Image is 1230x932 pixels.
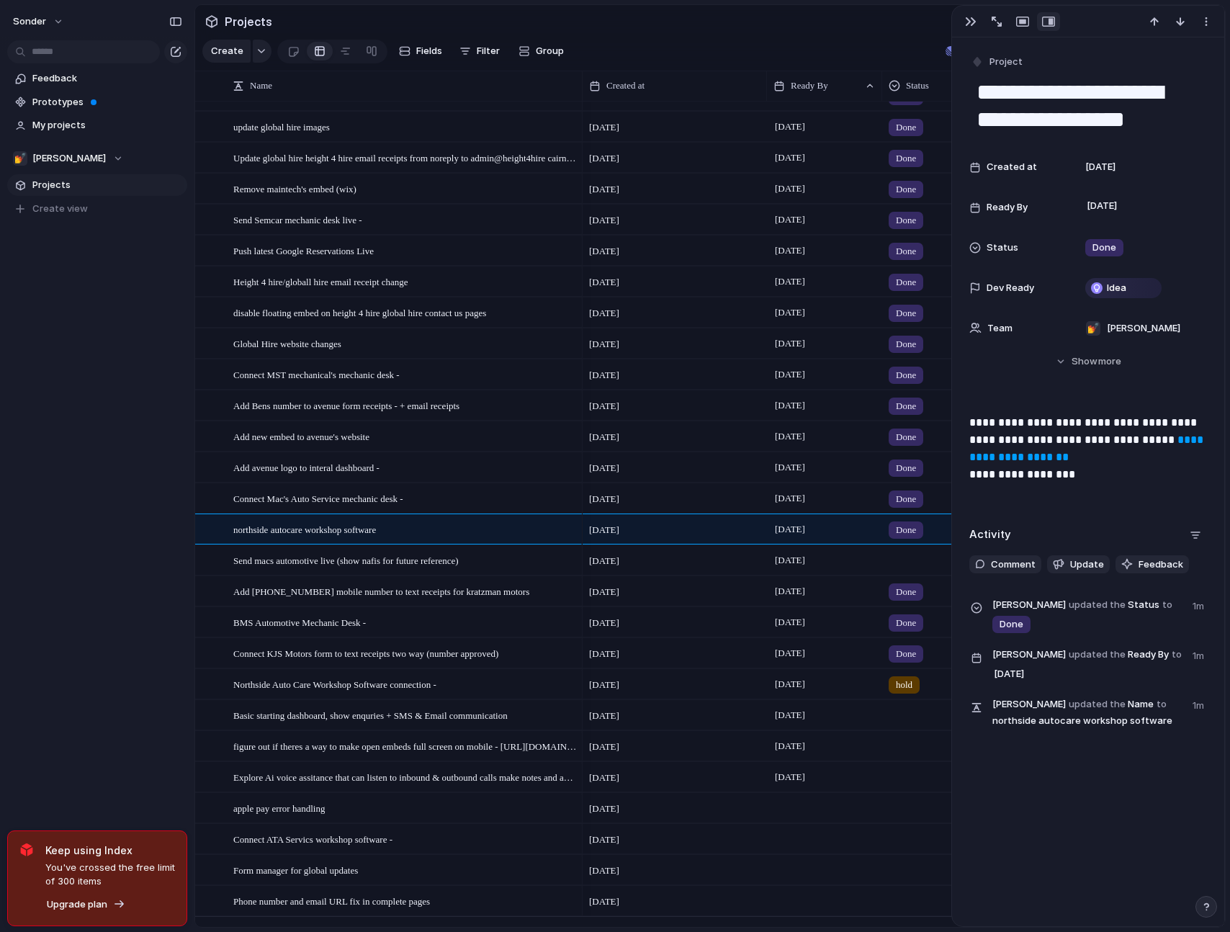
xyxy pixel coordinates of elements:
span: Add [PHONE_NUMBER] mobile number to text receipts for kratzman motors [233,583,529,599]
span: Explore Ai voice assitance that can listen to inbound & outbound calls make notes and add to aven... [233,769,578,785]
button: Project [968,52,1027,73]
span: [DATE] [771,428,809,445]
span: Northside Auto Care Workshop Software connection - [233,676,436,692]
span: Create [211,44,243,58]
span: Idea [1107,281,1126,295]
span: Connect Mac's Auto Service mechanic desk - [233,490,403,506]
span: Ready By [992,646,1184,684]
a: Feedback [7,68,187,89]
span: [DATE] [589,523,619,537]
span: [DATE] [771,397,809,414]
span: Feedback [1139,557,1183,572]
span: Ready By [791,79,828,93]
span: Team [987,321,1013,336]
span: Create view [32,202,88,216]
span: Push latest Google Reservations Live [233,242,374,259]
span: [DATE] [589,430,619,444]
span: [DATE] [771,490,809,507]
span: Phone number and email URL fix in complete pages [233,892,430,909]
span: Feedback [32,71,182,86]
span: 1m [1193,696,1207,713]
span: [PERSON_NAME] [32,151,106,166]
button: Create [202,40,251,63]
div: 💅 [1086,321,1100,336]
span: Ready By [987,200,1028,215]
span: [DATE] [771,676,809,693]
span: [DATE] [589,709,619,723]
span: Done [896,368,916,382]
a: Projects [7,174,187,196]
button: Fields [393,40,448,63]
span: Update [1070,557,1104,572]
span: Done [1092,241,1116,255]
span: [DATE] [589,678,619,692]
span: [DATE] [771,769,809,786]
span: Global Hire website changes [233,335,341,351]
span: Projects [222,9,275,35]
span: to [1162,598,1172,612]
span: [DATE] [771,552,809,569]
button: Upgrade plan [42,895,130,915]
span: Done [896,585,916,599]
button: 💅[PERSON_NAME] [7,148,187,169]
div: 💅 [13,151,27,166]
span: Done [1000,617,1023,632]
button: Filter [454,40,506,63]
span: Basic starting dashboard, show enquries + SMS & Email communication [233,707,508,723]
span: [DATE] [589,895,619,909]
span: [DATE] [771,645,809,662]
button: Create view [7,198,187,220]
span: Done [896,461,916,475]
span: [DATE] [1085,160,1115,174]
span: [DATE] [771,583,809,600]
span: [DATE] [771,118,809,135]
span: Filter [477,44,500,58]
span: Done [896,492,916,506]
span: [PERSON_NAME] [992,697,1066,712]
span: [DATE] [589,554,619,568]
button: Group [511,40,571,63]
span: Dev Ready [987,281,1034,295]
span: Status [906,79,929,93]
span: Projects [32,178,182,192]
span: Add new embed to avenue's website [233,428,369,444]
span: [DATE] [589,399,619,413]
span: Created at [987,160,1037,174]
span: update global hire images [233,118,330,135]
span: Group [536,44,564,58]
span: Done [896,244,916,259]
span: [DATE] [771,242,809,259]
span: [DATE] [589,275,619,290]
span: Created at [606,79,645,93]
span: Done [896,213,916,228]
span: Done [896,120,916,135]
span: [DATE] [589,213,619,228]
span: [DATE] [771,273,809,290]
span: Fields [416,44,442,58]
button: Showmore [969,349,1207,375]
span: [DATE] [589,337,619,351]
span: Form manager for global updates [233,861,358,878]
span: [DATE] [589,461,619,475]
span: [DATE] [771,366,809,383]
span: Status [992,596,1184,635]
span: Status [987,241,1018,255]
span: more [1098,354,1121,369]
span: figure out if theres a way to make open embeds full screen on mobile - [URL][DOMAIN_NAME] [233,738,578,754]
span: [PERSON_NAME] [1107,321,1180,336]
span: Done [896,337,916,351]
span: updated the [1069,648,1126,662]
span: [DATE] [589,120,619,135]
span: updated the [1069,697,1126,712]
span: [DATE] [589,616,619,630]
span: Done [896,523,916,537]
button: Feedback [1115,555,1189,574]
span: [DATE] [990,666,1028,683]
span: 1m [1193,646,1207,663]
span: Done [896,647,916,661]
span: [DATE] [771,738,809,755]
span: [DATE] [589,368,619,382]
span: Remove maintech's embed (wix) [233,180,356,197]
span: Update global hire height 4 hire email receipts from noreply to admin@height4hire cairns@global-hire [233,149,578,166]
span: apple pay error handling [233,799,325,816]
